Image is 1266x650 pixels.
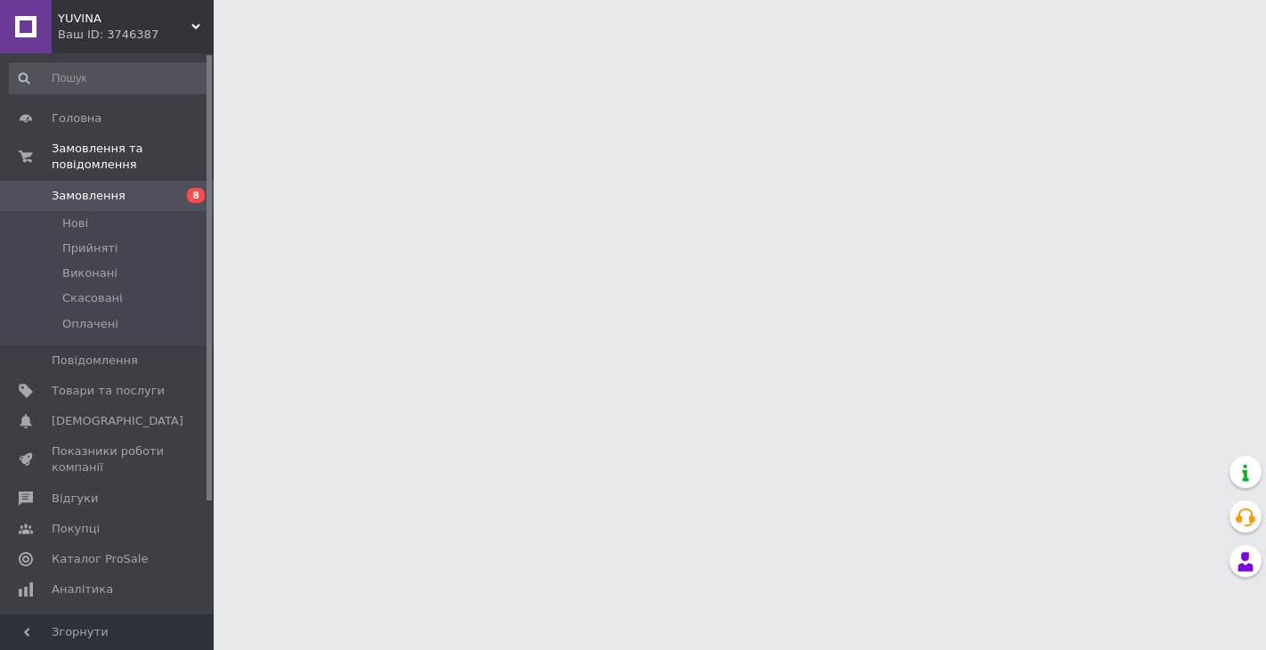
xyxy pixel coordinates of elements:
span: Покупці [52,521,100,537]
span: Нові [62,215,88,232]
span: YUVINA [58,11,191,27]
span: 8 [187,188,205,203]
div: Ваш ID: 3746387 [58,27,214,43]
span: Товари та послуги [52,383,165,399]
span: Показники роботи компанії [52,443,165,475]
span: Відгуки [52,491,98,507]
span: Головна [52,110,101,126]
span: Каталог ProSale [52,551,148,567]
span: Замовлення [52,188,126,204]
span: Повідомлення [52,353,138,369]
span: Виконані [62,265,118,281]
input: Пошук [9,62,210,94]
span: Прийняті [62,240,118,256]
span: [DEMOGRAPHIC_DATA] [52,413,183,429]
span: Аналітика [52,581,113,597]
span: Скасовані [62,290,123,306]
span: Оплачені [62,316,118,332]
span: Замовлення та повідомлення [52,141,214,173]
span: Управління сайтом [52,612,165,644]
